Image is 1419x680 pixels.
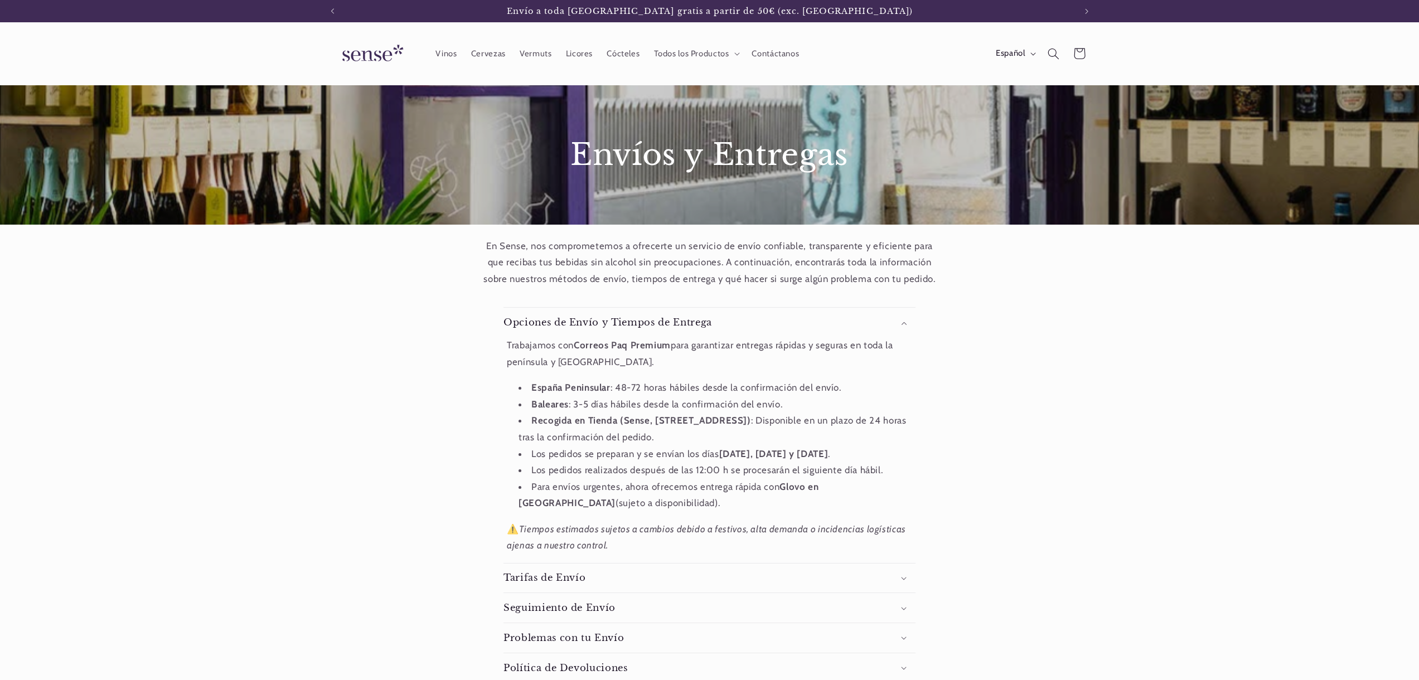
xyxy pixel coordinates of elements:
span: Cervezas [471,48,506,59]
a: Vermuts [512,41,559,66]
h3: Problemas con tu Envío [503,632,624,644]
li: : 48-72 horas hábiles desde la confirmación del envío. [519,380,912,396]
div: Opciones de Envío y Tiempos de Entrega [503,337,916,554]
a: Contáctanos [745,41,806,66]
strong: Correos Paq Premium [574,339,671,351]
img: Sense [329,38,413,70]
h1: Envíos y Entregas [259,135,1159,174]
summary: Búsqueda [1041,41,1067,66]
li: Los pedidos se preparan y se envían los días . [519,446,912,463]
strong: España Peninsular [531,382,611,393]
span: Español [996,47,1025,60]
summary: Seguimiento de Envío [503,593,916,623]
span: Cócteles [607,48,640,59]
summary: Opciones de Envío y Tiempos de Entrega [503,308,916,337]
span: Licores [566,48,593,59]
li: : Disponible en un plazo de 24 horas tras la confirmación del pedido. [519,412,912,445]
strong: Baleares [531,399,569,410]
a: Licores [559,41,600,66]
span: Vermuts [520,48,551,59]
summary: Tarifas de Envío [503,564,916,593]
h3: Tarifas de Envío [503,572,586,584]
strong: Recogida en Tienda (Sense, [STREET_ADDRESS]) [531,415,751,426]
summary: Problemas con tu Envío [503,623,916,653]
span: Envío a toda [GEOGRAPHIC_DATA] gratis a partir de 50€ (exc. [GEOGRAPHIC_DATA]) [507,6,913,16]
a: Vinos [429,41,464,66]
p: ⚠️ [507,521,912,554]
li: Para envíos urgentes, ahora ofrecemos entrega rápida con (sujeto a disponibilidad). [519,479,912,512]
h3: Seguimiento de Envío [503,602,616,614]
li: Los pedidos realizados después de las 12:00 h se procesarán el siguiente día hábil. [519,462,912,479]
h3: Opciones de Envío y Tiempos de Entrega [503,317,712,328]
a: Sense [325,33,417,74]
span: Contáctanos [752,48,799,59]
button: Español [989,42,1040,65]
a: Cervezas [464,41,512,66]
h3: Política de Devoluciones [503,662,628,674]
p: En Sense, nos comprometemos a ofrecerte un servicio de envío confiable, transparente y eficiente ... [481,238,938,288]
span: Vinos [435,48,457,59]
strong: [DATE], [DATE] y [DATE] [719,448,829,459]
p: Trabajamos con para garantizar entregas rápidas y seguras en toda la península y [GEOGRAPHIC_DATA]. [507,337,912,370]
span: Todos los Productos [654,48,729,59]
a: Cócteles [600,41,647,66]
li: : 3-5 días hábiles desde la confirmación del envío. [519,396,912,413]
summary: Todos los Productos [647,41,745,66]
em: Tiempos estimados sujetos a cambios debido a festivos, alta demanda o incidencias logísticas ajen... [507,523,906,551]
